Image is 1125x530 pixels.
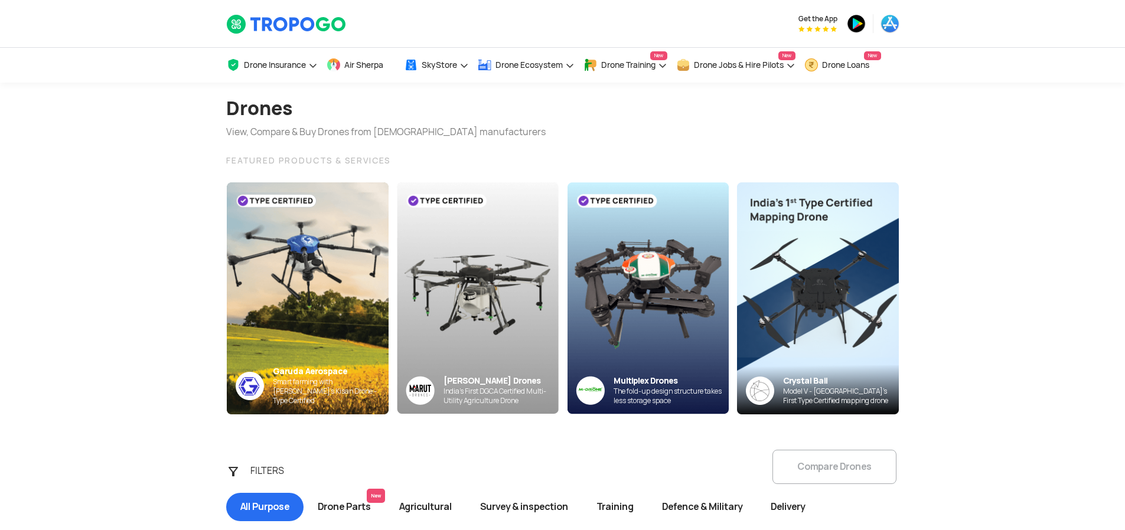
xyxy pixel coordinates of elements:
[798,14,837,24] span: Get the App
[273,377,389,405] div: Smart farming with [PERSON_NAME]’s Kisan Drone - Type Certified
[694,60,784,70] span: Drone Jobs & Hire Pilots
[601,60,656,70] span: Drone Training
[466,493,582,521] span: Survey & inspection
[304,493,385,521] span: Drone Parts
[567,182,729,414] img: bg_multiplex_sky.png
[804,48,881,83] a: Drone LoansNew
[422,60,457,70] span: SkyStore
[495,60,563,70] span: Drone Ecosystem
[244,60,306,70] span: Drone Insurance
[367,489,385,503] span: New
[226,92,546,125] h1: Drones
[783,375,899,387] div: Crystal Ball
[650,51,667,60] span: New
[406,376,435,405] img: Group%2036313.png
[798,26,837,32] img: App Raking
[582,493,648,521] span: Training
[756,493,819,521] span: Delivery
[226,153,899,168] div: FEATURED PRODUCTS & SERVICES
[226,48,318,83] a: Drone Insurance
[226,125,546,139] div: View, Compare & Buy Drones from [DEMOGRAPHIC_DATA] manufacturers
[576,376,605,405] img: ic_multiplex_sky.png
[614,387,729,405] div: The fold-up design structure takes less storage space
[444,375,559,387] div: [PERSON_NAME] Drones
[385,493,466,521] span: Agricultural
[614,375,729,387] div: Multiplex Drones
[236,372,264,400] img: ic_garuda_sky.png
[783,387,899,405] div: Model V - [GEOGRAPHIC_DATA]’s First Type Certified mapping drone
[822,60,869,70] span: Drone Loans
[226,14,347,34] img: TropoGo Logo
[404,48,469,83] a: SkyStore
[344,60,383,70] span: Air Sherpa
[746,377,774,405] img: crystalball-logo-banner.png
[397,182,559,414] img: bg_marut_sky.png
[226,493,304,521] span: All Purpose
[444,387,559,405] div: India’s First DGCA Certified Multi-Utility Agriculture Drone
[243,459,305,483] div: FILTERS
[327,48,395,83] a: Air Sherpa
[864,51,881,60] span: New
[847,14,866,33] img: ic_playstore.png
[583,48,667,83] a: Drone TrainingNew
[676,48,795,83] a: Drone Jobs & Hire PilotsNew
[737,182,899,414] img: bannerAdvertisement6.png
[881,14,899,33] img: ic_appstore.png
[478,48,575,83] a: Drone Ecosystem
[648,493,756,521] span: Defence & Military
[778,51,795,60] span: New
[227,182,389,414] img: bg_garuda_sky.png
[273,366,389,377] div: Garuda Aerospace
